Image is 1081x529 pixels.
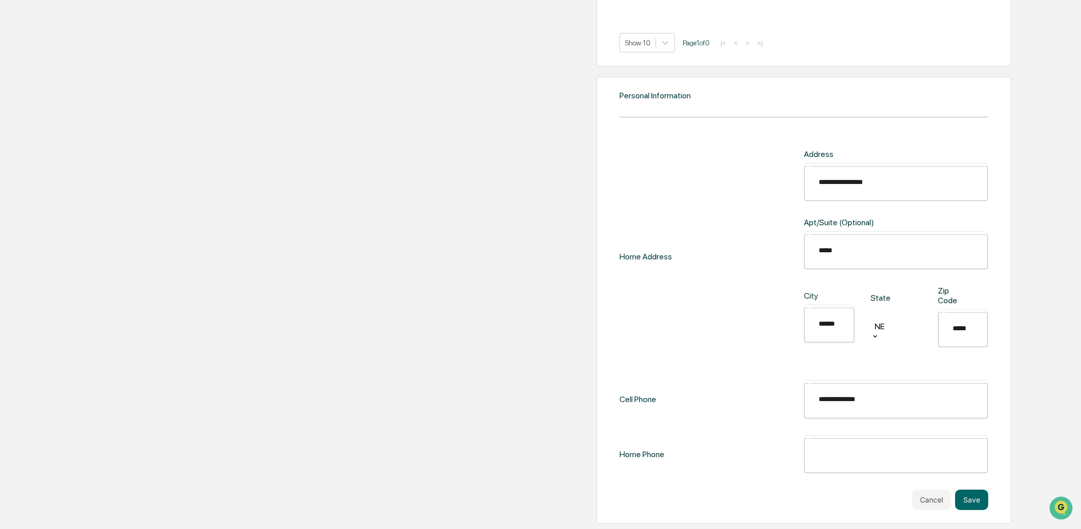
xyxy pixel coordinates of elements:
button: < [731,39,741,47]
div: Address [804,149,887,159]
span: Pylon [101,173,123,180]
span: Attestations [84,128,126,139]
div: Home Phone [619,435,664,473]
div: City [804,291,827,301]
a: 🖐️Preclearance [6,124,70,143]
a: 🔎Data Lookup [6,144,68,162]
div: 🗄️ [74,129,82,138]
button: >| [754,39,766,47]
div: State [871,293,894,303]
div: NE [875,322,901,331]
div: Start new chat [35,78,167,88]
span: Page 1 of 0 [683,39,710,47]
div: Home Address [619,149,672,364]
div: 🔎 [10,149,18,157]
img: 1746055101610-c473b297-6a78-478c-a979-82029cc54cd1 [10,78,29,96]
div: We're available if you need us! [35,88,129,96]
button: Start new chat [173,81,185,93]
span: Preclearance [20,128,66,139]
button: > [742,39,752,47]
div: Apt/Suite (Optional) [804,218,887,227]
a: Powered byPylon [72,172,123,180]
div: Zip Code [938,286,961,305]
span: Data Lookup [20,148,64,158]
div: 🖐️ [10,129,18,138]
button: Save [955,490,988,510]
iframe: Open customer support [1048,495,1076,523]
button: Cancel [912,490,951,510]
a: 🗄️Attestations [70,124,130,143]
div: Personal Information [619,91,691,100]
div: Cell Phone [619,380,656,418]
p: How can we help? [10,21,185,38]
button: |< [717,39,729,47]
